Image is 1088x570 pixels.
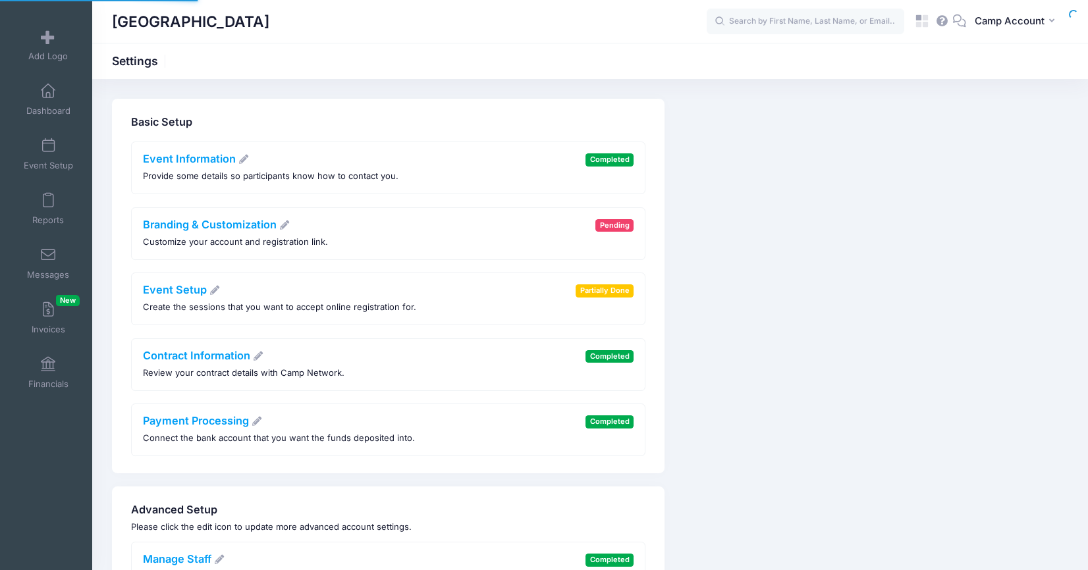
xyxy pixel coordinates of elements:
[143,349,264,362] a: Contract Information
[131,521,645,534] p: Please click the edit icon to update more advanced account settings.
[143,552,225,565] a: Manage Staff
[966,7,1068,37] button: Camp Account
[143,367,344,380] p: Review your contract details with Camp Network.
[585,415,634,428] span: Completed
[143,218,290,231] a: Branding & Customization
[28,51,68,62] span: Add Logo
[585,153,634,166] span: Completed
[143,414,263,427] a: Payment Processing
[595,219,634,232] span: Pending
[143,301,416,314] p: Create the sessions that you want to accept online registration for.
[32,324,65,335] span: Invoices
[17,350,80,396] a: Financials
[143,170,398,183] p: Provide some details so participants know how to contact you.
[576,284,634,297] span: Partially Done
[17,295,80,341] a: InvoicesNew
[707,9,904,35] input: Search by First Name, Last Name, or Email...
[56,295,80,306] span: New
[26,105,70,117] span: Dashboard
[32,215,64,226] span: Reports
[143,152,250,165] a: Event Information
[28,378,68,390] span: Financials
[17,186,80,232] a: Reports
[585,350,634,363] span: Completed
[143,432,415,445] p: Connect the bank account that you want the funds deposited into.
[27,269,69,280] span: Messages
[143,283,221,296] a: Event Setup
[17,22,80,68] a: Add Logo
[975,14,1045,28] span: Camp Account
[17,131,80,177] a: Event Setup
[143,236,328,249] p: Customize your account and registration link.
[112,7,269,37] h1: [GEOGRAPHIC_DATA]
[17,76,80,122] a: Dashboard
[585,554,634,566] span: Completed
[17,240,80,286] a: Messages
[112,54,169,68] h1: Settings
[24,160,73,171] span: Event Setup
[131,116,645,129] h4: Basic Setup
[131,504,645,517] h4: Advanced Setup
